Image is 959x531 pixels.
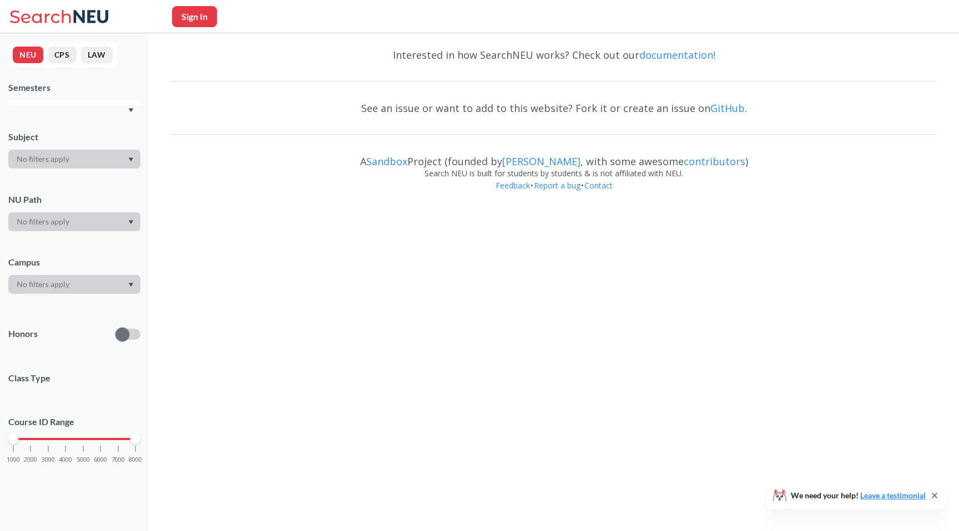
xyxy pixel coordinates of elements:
a: Contact [584,180,613,191]
div: See an issue or want to add to this website? Fork it or create an issue on . [171,92,937,124]
div: Campus [8,256,140,268]
div: Dropdown arrow [8,275,140,294]
svg: Dropdown arrow [128,283,134,287]
svg: Dropdown arrow [128,220,134,224]
div: Dropdown arrow [8,212,140,231]
a: Leave a testimonial [860,491,926,500]
div: A Project (founded by , with some awesome ) [171,145,937,167]
div: Search NEU is built for students by students & is not affiliated with NEU. [171,167,937,180]
button: Sign In [172,6,217,27]
button: NEU [13,47,43,63]
span: 8000 [129,457,142,463]
div: • • [171,180,937,208]
span: 5000 [77,457,90,463]
a: Feedback [495,180,531,191]
button: CPS [48,47,77,63]
a: documentation! [639,48,715,62]
span: 1000 [7,457,20,463]
svg: Dropdown arrow [128,108,134,113]
a: [PERSON_NAME] [502,155,581,168]
span: We need your help! [791,492,926,499]
div: Dropdown arrow [8,150,140,169]
svg: Dropdown arrow [128,157,134,162]
a: Report a bug [533,180,581,191]
div: Interested in how SearchNEU works? Check out our [171,39,937,71]
a: GitHub [710,101,745,115]
span: 6000 [94,457,107,463]
a: Sandbox [366,155,407,168]
span: Class Type [8,372,140,384]
span: 2000 [24,457,37,463]
div: Subject [8,131,140,143]
a: contributors [684,155,745,168]
div: Semesters [8,81,140,94]
p: Honors [8,328,38,340]
span: 7000 [112,457,125,463]
span: 3000 [42,457,55,463]
button: LAW [81,47,113,63]
span: 4000 [59,457,72,463]
p: Course ID Range [8,416,140,428]
div: NU Path [8,193,140,206]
